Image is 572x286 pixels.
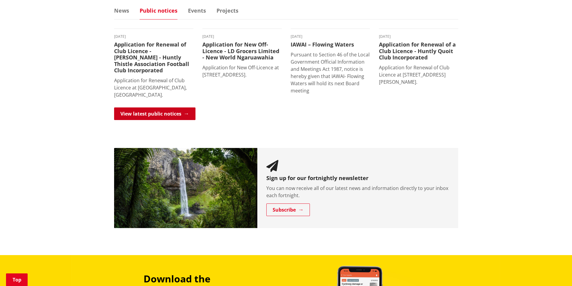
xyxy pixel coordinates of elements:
a: News [114,8,129,13]
p: Application for Renewal of Club Licence at [STREET_ADDRESS][PERSON_NAME]. [379,64,458,86]
a: Top [6,273,28,286]
a: Subscribe [266,203,310,216]
time: [DATE] [202,35,282,38]
a: [DATE] Application for Renewal of a Club Licence - Huntly Quoit Club Incorporated Application for... [379,35,458,86]
a: Public notices [140,8,177,13]
img: Newsletter banner [114,148,258,228]
h3: Sign up for our fortnightly newsletter [266,175,449,182]
h3: Application for Renewal of Club Licence - [PERSON_NAME] - Huntly Thistle Association Football Clu... [114,41,193,74]
time: [DATE] [291,35,370,38]
a: [DATE] Application for New Off-Licence - LD Grocers Limited - New World Ngaruawahia Application f... [202,35,282,78]
a: View latest public notices [114,107,195,120]
p: You can now receive all of our latest news and information directly to your inbox each fortnight. [266,185,449,199]
p: Application for New Off-Licence at [STREET_ADDRESS]. [202,64,282,78]
a: Events [188,8,206,13]
a: Projects [216,8,238,13]
time: [DATE] [114,35,193,38]
p: Pursuant to Section 46 of the Local Government Official Information and Meetings Act 1987, notice... [291,51,370,94]
h3: IAWAI – Flowing Waters [291,41,370,48]
h3: Application for Renewal of a Club Licence - Huntly Quoit Club Incorporated [379,41,458,61]
a: [DATE] Application for Renewal of Club Licence - [PERSON_NAME] - Huntly Thistle Association Footb... [114,35,193,98]
a: [DATE] IAWAI – Flowing Waters Pursuant to Section 46 of the Local Government Official Information... [291,35,370,94]
h3: Application for New Off-Licence - LD Grocers Limited - New World Ngaruawahia [202,41,282,61]
time: [DATE] [379,35,458,38]
p: Application for Renewal of Club Licence at [GEOGRAPHIC_DATA], [GEOGRAPHIC_DATA]. [114,77,193,98]
iframe: Messenger Launcher [544,261,566,282]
